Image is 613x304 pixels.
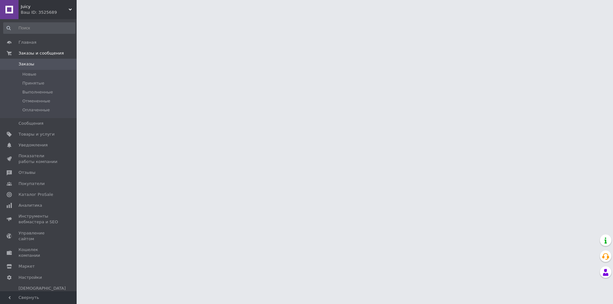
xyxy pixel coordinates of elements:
span: [DEMOGRAPHIC_DATA] и счета [19,285,66,303]
div: Ваш ID: 3525689 [21,10,77,15]
span: Отмененные [22,98,50,104]
span: Показатели работы компании [19,153,59,165]
span: Juicy [21,4,69,10]
span: Отзывы [19,170,35,175]
span: Маркет [19,263,35,269]
span: Главная [19,40,36,45]
span: Управление сайтом [19,230,59,242]
span: Инструменты вебмастера и SEO [19,213,59,225]
span: Уведомления [19,142,48,148]
span: Покупатели [19,181,45,187]
span: Заказы и сообщения [19,50,64,56]
span: Настройки [19,275,42,280]
span: Выполненные [22,89,53,95]
span: Товары и услуги [19,131,55,137]
span: Кошелек компании [19,247,59,258]
span: Оплаченные [22,107,50,113]
span: Новые [22,71,36,77]
span: Принятые [22,80,44,86]
span: Заказы [19,61,34,67]
span: Каталог ProSale [19,192,53,197]
span: Аналитика [19,203,42,208]
span: Сообщения [19,121,43,126]
input: Поиск [3,22,75,34]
